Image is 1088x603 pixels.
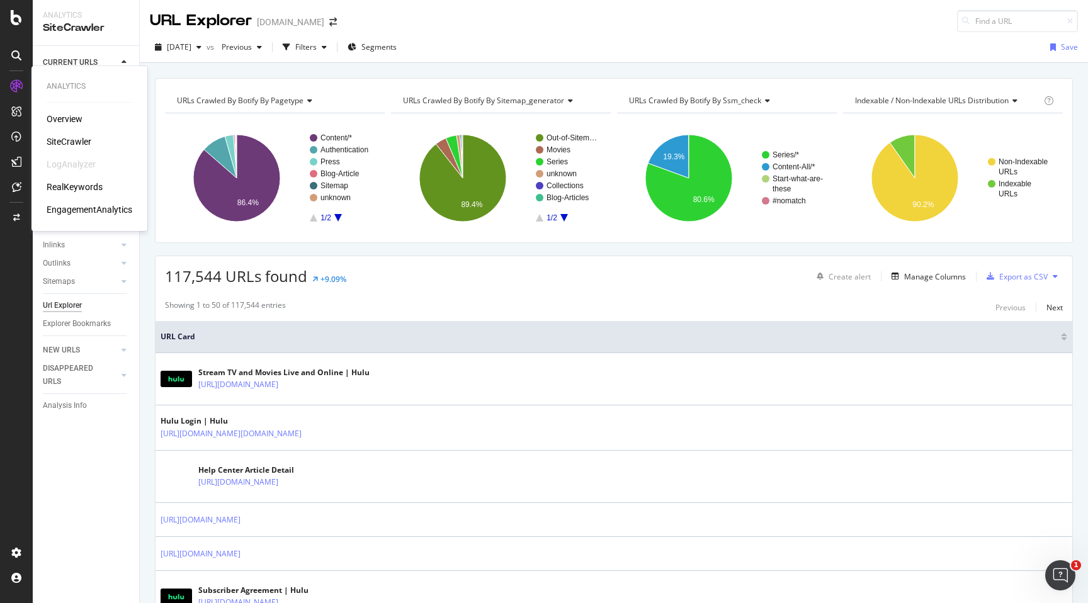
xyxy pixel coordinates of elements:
[626,91,825,111] h4: URLs Crawled By Botify By ssm_check
[198,465,333,476] div: Help Center Article Detail
[403,95,564,106] span: URLs Crawled By Botify By sitemap_generator
[812,266,871,286] button: Create alert
[217,42,252,52] span: Previous
[1046,300,1063,315] button: Next
[47,81,132,92] div: Analytics
[904,271,966,282] div: Manage Columns
[547,181,584,190] text: Collections
[887,269,966,284] button: Manage Columns
[773,150,799,159] text: Series/*
[295,42,317,52] div: Filters
[43,239,118,252] a: Inlinks
[161,371,192,387] img: main image
[150,37,207,57] button: [DATE]
[198,585,333,596] div: Subscriber Agreement | Hulu
[47,135,91,148] a: SiteCrawler
[47,113,82,125] a: Overview
[43,257,71,270] div: Outlinks
[912,200,934,209] text: 90.2%
[320,145,368,154] text: Authentication
[547,145,570,154] text: Movies
[999,271,1048,282] div: Export as CSV
[43,362,118,388] a: DISAPPEARED URLS
[320,181,348,190] text: Sitemap
[320,133,352,142] text: Content/*
[43,275,75,288] div: Sitemaps
[47,158,96,171] div: LogAnalyzer
[329,18,337,26] div: arrow-right-arrow-left
[177,95,303,106] span: URLs Crawled By Botify By pagetype
[43,399,87,412] div: Analysis Info
[43,56,118,69] a: CURRENT URLS
[167,42,191,52] span: 2025 Aug. 9th
[343,37,402,57] button: Segments
[957,10,1078,32] input: Find a URL
[320,193,351,202] text: unknown
[999,167,1017,176] text: URLs
[150,10,252,31] div: URL Explorer
[999,189,1017,198] text: URLs
[391,123,611,233] svg: A chart.
[257,16,324,28] div: [DOMAIN_NAME]
[43,10,129,21] div: Analytics
[320,169,360,178] text: Blog-Article
[1046,302,1063,313] div: Next
[1045,560,1075,590] iframe: Intercom live chat
[198,378,278,391] a: [URL][DOMAIN_NAME]
[547,133,597,142] text: Out-of-Sitem…
[237,198,259,207] text: 86.4%
[198,367,370,378] div: Stream TV and Movies Live and Online | Hulu
[773,196,806,205] text: #nomatch
[547,213,557,222] text: 1/2
[165,123,385,233] svg: A chart.
[617,123,837,233] svg: A chart.
[207,42,217,52] span: vs
[161,514,241,526] a: [URL][DOMAIN_NAME]
[43,56,98,69] div: CURRENT URLS
[853,91,1041,111] h4: Indexable / Non-Indexable URLs Distribution
[773,184,791,193] text: these
[198,476,278,488] a: [URL][DOMAIN_NAME]
[829,271,871,282] div: Create alert
[43,275,118,288] a: Sitemaps
[43,362,106,388] div: DISAPPEARED URLS
[217,37,267,57] button: Previous
[982,266,1048,286] button: Export as CSV
[161,548,241,560] a: [URL][DOMAIN_NAME]
[999,157,1048,166] text: Non-Indexable
[161,471,192,482] img: main image
[855,95,1009,106] span: Indexable / Non-Indexable URLs distribution
[995,300,1026,315] button: Previous
[663,152,684,161] text: 19.3%
[165,266,307,286] span: 117,544 URLs found
[547,169,577,178] text: unknown
[361,42,397,52] span: Segments
[461,200,482,209] text: 89.4%
[1045,37,1078,57] button: Save
[1061,42,1078,52] div: Save
[47,181,103,193] a: RealKeywords
[400,91,599,111] h4: URLs Crawled By Botify By sitemap_generator
[174,91,373,111] h4: URLs Crawled By Botify By pagetype
[43,257,118,270] a: Outlinks
[773,162,815,171] text: Content-All/*
[320,213,331,222] text: 1/2
[843,123,1063,233] div: A chart.
[43,399,130,412] a: Analysis Info
[999,179,1031,188] text: Indexable
[43,299,82,312] div: Url Explorer
[43,344,80,357] div: NEW URLS
[161,427,302,440] a: [URL][DOMAIN_NAME][DOMAIN_NAME]
[47,203,132,216] a: EngagementAnalytics
[43,299,130,312] a: Url Explorer
[43,21,129,35] div: SiteCrawler
[995,302,1026,313] div: Previous
[43,317,130,330] a: Explorer Bookmarks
